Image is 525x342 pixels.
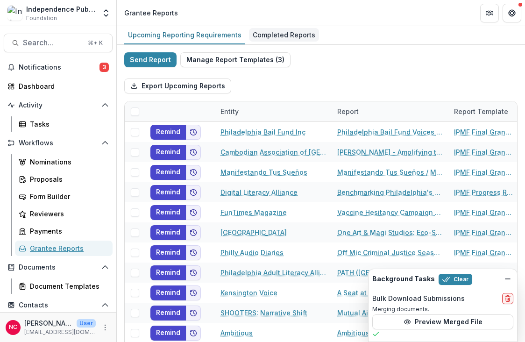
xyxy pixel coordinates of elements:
[124,52,177,67] button: Send Report
[15,189,113,204] a: Form Builder
[4,34,113,52] button: Search...
[332,101,448,121] div: Report
[124,28,245,42] div: Upcoming Reporting Requirements
[372,314,513,329] button: Preview Merged File
[332,107,364,116] div: Report
[124,78,231,93] button: Export Upcoming Reports
[15,278,113,294] a: Document Templates
[19,81,105,91] div: Dashboard
[30,209,105,219] div: Reviewers
[372,295,465,303] h2: Bulk Download Submissions
[180,52,291,67] button: Manage Report Templates (3)
[150,265,186,280] button: Remind
[15,241,113,256] a: Grantee Reports
[502,293,513,304] button: delete
[26,4,96,14] div: Independence Public Media Foundation
[337,308,443,318] a: Mutual Aid Driven Storytelling - SHOOTERS: Narrative Shift
[30,192,105,201] div: Form Builder
[372,275,435,283] h2: Background Tasks
[4,260,113,275] button: Open Documents
[150,285,186,300] button: Remind
[186,165,201,180] button: Add to friends
[454,248,513,257] a: IPMF Final Grant Report
[186,185,201,200] button: Add to friends
[150,165,186,180] button: Remind
[186,225,201,240] button: Add to friends
[220,167,307,177] a: Manifestando Tus Sueños
[454,127,513,137] a: IPMF Final Grant Report
[30,281,105,291] div: Document Templates
[186,306,201,321] button: Add to friends
[337,228,443,237] a: One Art & Magi Studios: Eco-Sustainable Multimedia Lab for the Future - One Art Community Center
[215,101,332,121] div: Entity
[150,245,186,260] button: Remind
[23,38,82,47] span: Search...
[186,265,201,280] button: Add to friends
[337,288,443,298] a: A Seat at the Table: Improving Community Wellness Through Communication Equity - Kensington Voice
[186,245,201,260] button: Add to friends
[454,147,513,157] a: IPMF Final Grant Report
[454,187,513,197] a: IPMF Progress Report
[150,225,186,240] button: Remind
[337,328,443,338] a: Ambitious - Ambitious by [PERSON_NAME]
[220,187,298,197] a: Digital Literacy Alliance
[7,6,22,21] img: Independence Public Media Foundation
[150,326,186,341] button: Remind
[30,119,105,129] div: Tasks
[99,4,113,22] button: Open entity switcher
[19,101,98,109] span: Activity
[503,4,521,22] button: Get Help
[26,14,57,22] span: Foundation
[186,125,201,140] button: Add to friends
[30,157,105,167] div: Nominations
[19,64,99,71] span: Notifications
[220,288,277,298] a: Kensington Voice
[24,328,96,336] p: [EMAIL_ADDRESS][DOMAIN_NAME]
[215,107,244,116] div: Entity
[4,298,113,313] button: Open Contacts
[99,322,111,333] button: More
[454,228,513,237] a: IPMF Final Grant Report
[86,38,105,48] div: ⌘ + K
[124,8,178,18] div: Grantee Reports
[448,101,518,121] div: Report Template
[454,268,513,278] a: IPMF Final Grant Report
[502,273,513,285] button: Dismiss
[15,116,113,132] a: Tasks
[220,228,287,237] a: [GEOGRAPHIC_DATA]
[439,274,472,285] button: Clear
[454,167,513,177] a: IPMF Final Grant Report
[4,78,113,94] a: Dashboard
[220,207,287,217] a: FunTimes Magazine
[480,4,499,22] button: Partners
[220,147,326,157] a: Cambodian Association of [GEOGRAPHIC_DATA]
[337,127,443,137] a: Philadelphia Bail Fund Voices of Cash Bail - [GEOGRAPHIC_DATA] Bail Fund
[220,328,253,338] a: Ambitious
[150,306,186,321] button: Remind
[372,305,513,313] p: Merging documents.
[24,318,73,328] p: [PERSON_NAME]
[77,319,96,328] p: User
[220,308,307,318] a: SHOOTERS: Narrative Shift
[150,125,186,140] button: Remind
[19,264,98,271] span: Documents
[186,145,201,160] button: Add to friends
[121,6,182,20] nav: breadcrumb
[30,174,105,184] div: Proposals
[186,326,201,341] button: Add to friends
[99,63,109,72] span: 3
[220,268,326,278] a: Philadelphia Adult Literacy Alliance
[186,285,201,300] button: Add to friends
[4,98,113,113] button: Open Activity
[337,207,443,217] a: Vaccine Hesitancy Campaign - FunTimes Magazine
[19,139,98,147] span: Workflows
[19,301,98,309] span: Contacts
[4,60,113,75] button: Notifications3
[220,248,284,257] a: Philly Audio Diaries
[454,207,513,217] a: IPMF Final Grant Report
[448,107,514,116] div: Report Template
[249,28,319,42] div: Completed Reports
[15,206,113,221] a: Reviewers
